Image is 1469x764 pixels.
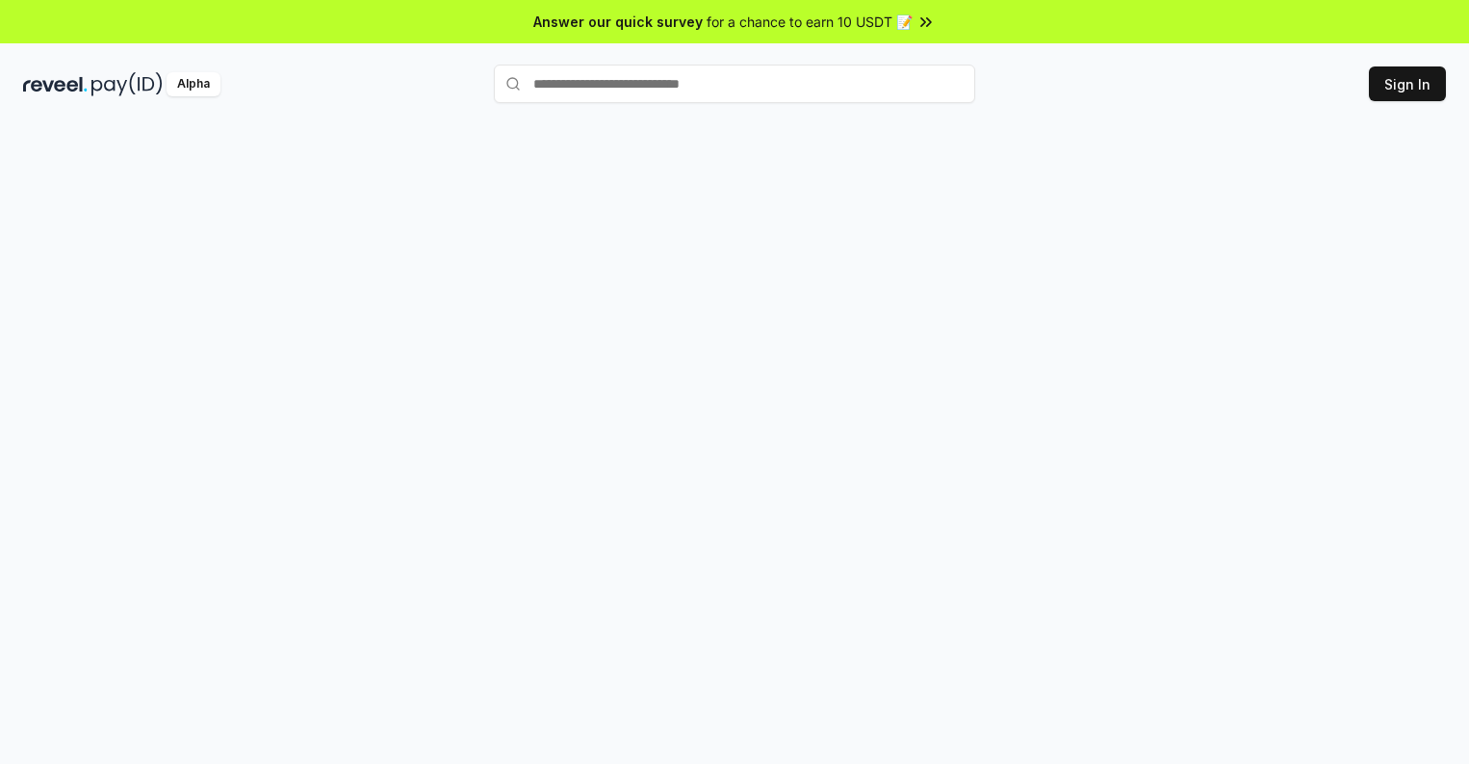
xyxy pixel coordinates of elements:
[23,72,88,96] img: reveel_dark
[1369,66,1446,101] button: Sign In
[707,12,913,32] span: for a chance to earn 10 USDT 📝
[91,72,163,96] img: pay_id
[533,12,703,32] span: Answer our quick survey
[167,72,220,96] div: Alpha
